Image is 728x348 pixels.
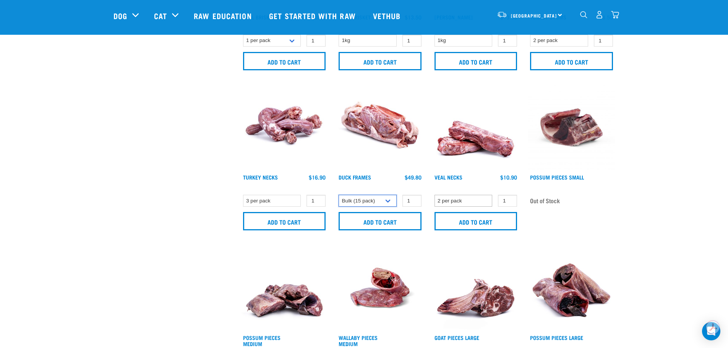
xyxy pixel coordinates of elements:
input: Add to cart [243,52,326,70]
a: Wallaby Pieces Medium [339,336,378,345]
div: $49.80 [405,174,422,180]
input: 1 [402,35,422,47]
input: 1 [402,195,422,207]
a: Dog [113,10,127,21]
a: Raw Education [186,0,261,31]
a: Possum Pieces Large [530,336,583,339]
input: Add to cart [435,212,517,230]
a: Vethub [365,0,410,31]
a: Get started with Raw [261,0,365,31]
input: Add to cart [339,52,422,70]
img: home-icon-1@2x.png [580,11,587,18]
input: 1 [594,35,613,47]
img: 1259 Turkey Necks 01 [241,84,328,171]
img: 1231 Veal Necks 4pp 01 [433,84,519,171]
a: Possum Pieces Medium [243,336,280,345]
span: [GEOGRAPHIC_DATA] [511,14,557,17]
input: 1 [306,35,326,47]
a: Cat [154,10,167,21]
img: Whole Duck Frame [337,84,423,171]
img: 1194 Goat Pieces Large 01 [433,244,519,331]
input: 1 [306,195,326,207]
input: Add to cart [435,52,517,70]
div: $10.90 [500,174,517,180]
input: 1 [498,35,517,47]
input: 1 [498,195,517,207]
img: Possum Piece Small [528,84,615,171]
input: Add to cart [339,212,422,230]
input: Add to cart [530,52,613,70]
img: 1203 Possum Pieces Medium 01 [241,244,328,331]
span: Out of Stock [530,195,560,206]
img: home-icon@2x.png [611,11,619,19]
a: Goat Pieces Large [435,336,479,339]
input: Add to cart [243,212,326,230]
img: user.png [595,11,603,19]
a: Duck Frames [339,176,371,178]
img: van-moving.png [497,11,507,18]
div: $16.90 [309,174,326,180]
a: Possum Pieces Small [530,176,584,178]
div: Open Intercom Messenger [702,322,720,340]
img: Raw Essentials Wallaby Pieces Raw Meaty Bones For Dogs [337,244,423,331]
img: 1200 Possum Pieces Large 01 [528,244,615,331]
a: Turkey Necks [243,176,278,178]
a: Veal Necks [435,176,462,178]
